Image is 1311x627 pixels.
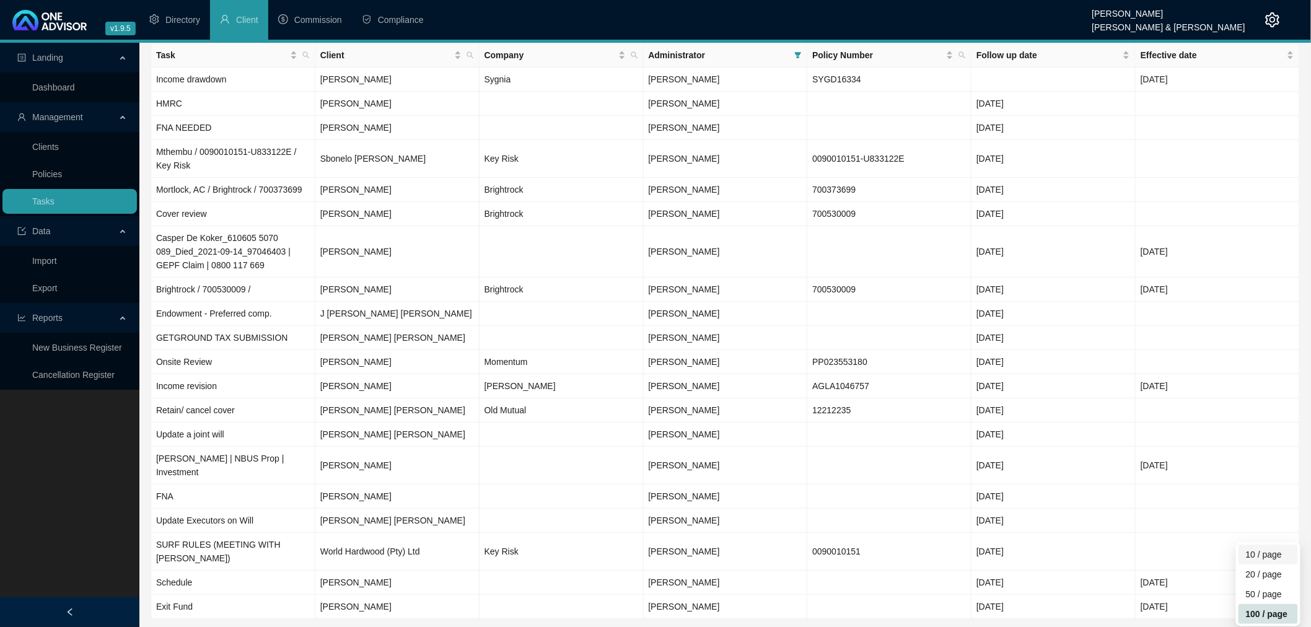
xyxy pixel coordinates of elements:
span: Compliance [378,15,424,25]
span: Management [32,112,83,122]
span: Task [156,48,287,62]
td: [PERSON_NAME] [315,374,480,398]
td: [DATE] [971,571,1136,595]
span: [PERSON_NAME] [649,333,720,343]
span: Company [484,48,616,62]
td: Endowment - Preferred comp. [151,302,315,326]
td: Mthembu / 0090010151-U833122E / Key Risk [151,140,315,178]
td: [DATE] [971,178,1136,202]
td: World Hardwood (Pty) Ltd [315,533,480,571]
td: FNA [151,484,315,509]
th: Follow up date [971,43,1136,68]
span: [PERSON_NAME] [649,123,720,133]
td: [DATE] [971,398,1136,423]
td: 12212235 [807,398,971,423]
span: filter [794,51,802,59]
td: [PERSON_NAME] [315,202,480,226]
td: Exit Fund [151,595,315,619]
th: Policy Number [807,43,971,68]
th: Company [480,43,644,68]
span: Policy Number [812,48,944,62]
div: 20 / page [1246,568,1291,581]
td: [PERSON_NAME] [PERSON_NAME] [315,326,480,350]
td: [PERSON_NAME] [315,178,480,202]
span: search [300,46,312,64]
td: Brightrock [480,278,644,302]
div: [PERSON_NAME] & [PERSON_NAME] [1092,17,1245,30]
td: [PERSON_NAME] | NBUS Prop | Investment [151,447,315,484]
td: [DATE] [971,278,1136,302]
td: [DATE] [971,533,1136,571]
span: [PERSON_NAME] [649,185,720,195]
td: Brightrock / 700530009 / [151,278,315,302]
div: 10 / page [1239,545,1298,564]
span: search [302,51,310,59]
span: [PERSON_NAME] [649,460,720,470]
td: Retain/ cancel cover [151,398,315,423]
td: PP023553180 [807,350,971,374]
td: [DATE] [1136,374,1300,398]
td: [DATE] [1136,571,1300,595]
td: [PERSON_NAME] [PERSON_NAME] [315,423,480,447]
td: Income revision [151,374,315,398]
td: [DATE] [971,447,1136,484]
span: Client [236,15,258,25]
span: search [631,51,638,59]
td: [DATE] [971,326,1136,350]
th: Client [315,43,480,68]
span: setting [1265,12,1280,27]
span: Follow up date [976,48,1120,62]
span: Effective date [1141,48,1284,62]
span: [PERSON_NAME] [649,357,720,367]
span: [PERSON_NAME] [649,154,720,164]
td: Schedule [151,571,315,595]
span: safety [362,14,372,24]
td: [DATE] [971,484,1136,509]
td: [PERSON_NAME] [315,571,480,595]
span: [PERSON_NAME] [649,602,720,612]
span: user [220,14,230,24]
td: [DATE] [1136,68,1300,92]
td: [PERSON_NAME] [315,226,480,278]
td: Key Risk [480,140,644,178]
td: Sygnia [480,68,644,92]
td: SYGD16334 [807,68,971,92]
span: Reports [32,313,63,323]
span: [PERSON_NAME] [649,74,720,84]
td: Cover review [151,202,315,226]
span: [PERSON_NAME] [649,381,720,391]
span: [PERSON_NAME] [649,515,720,525]
a: New Business Register [32,343,122,353]
td: SURF RULES (MEETING WITH [PERSON_NAME]) [151,533,315,571]
span: Administrator [649,48,790,62]
td: 0090010151-U833122E [807,140,971,178]
td: Update Executors on Will [151,509,315,533]
span: Commission [294,15,342,25]
span: search [958,51,966,59]
span: [PERSON_NAME] [649,309,720,318]
span: [PERSON_NAME] [649,284,720,294]
a: Export [32,283,57,293]
span: [PERSON_NAME] [649,209,720,219]
img: 2df55531c6924b55f21c4cf5d4484680-logo-light.svg [12,10,87,30]
span: line-chart [17,313,26,322]
td: [PERSON_NAME] [315,92,480,116]
td: Casper De Koker_610605 5070 089_Died_2021-09-14_97046403 | GEPF Claim | 0800 117 669 [151,226,315,278]
span: dollar [278,14,288,24]
td: [PERSON_NAME] [315,116,480,140]
td: [PERSON_NAME] [315,447,480,484]
span: [PERSON_NAME] [649,429,720,439]
span: import [17,227,26,235]
span: setting [149,14,159,24]
td: GETGROUND TAX SUBMISSION [151,326,315,350]
td: [DATE] [971,423,1136,447]
td: Momentum [480,350,644,374]
td: [DATE] [1136,226,1300,278]
span: search [464,46,476,64]
div: 100 / page [1239,604,1298,624]
span: user [17,113,26,121]
td: Mortlock, AC / Brightrock / 700373699 [151,178,315,202]
td: Income drawdown [151,68,315,92]
span: [PERSON_NAME] [649,405,720,415]
span: [PERSON_NAME] [649,577,720,587]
